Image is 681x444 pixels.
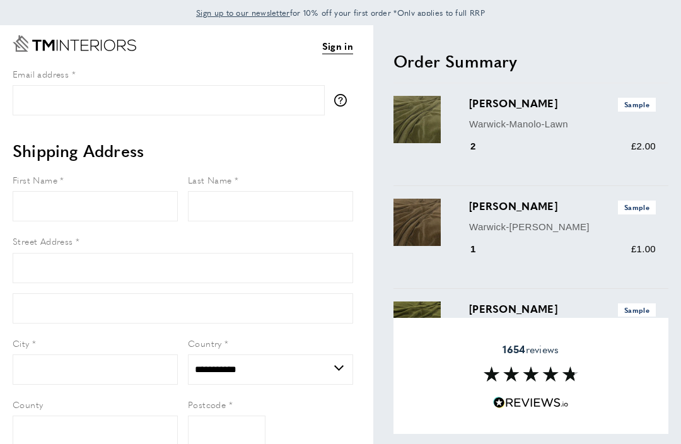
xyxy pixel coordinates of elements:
span: Last Name [188,173,232,186]
span: Email address [13,67,69,80]
img: Manolo Fennel [393,199,441,246]
h3: [PERSON_NAME] [469,301,656,317]
a: Go to Home page [13,35,136,52]
div: 1 [469,242,494,257]
span: Sample [618,201,656,214]
span: Country [188,337,222,349]
span: £2.00 [631,141,656,151]
a: Sign up to our newsletter [196,6,290,19]
h3: [PERSON_NAME] [469,96,656,111]
img: Manolo Moss [393,301,441,349]
h2: Order Summary [393,50,668,73]
span: Sample [618,98,656,111]
span: £1.00 [631,243,656,254]
img: Manolo Lawn [393,96,441,143]
span: County [13,398,43,411]
a: Sign in [322,38,353,54]
span: First Name [13,173,57,186]
img: Reviews.io 5 stars [493,397,569,409]
p: Warwick-[PERSON_NAME] [469,219,656,235]
h3: [PERSON_NAME] [469,199,656,214]
p: Warwick-Manolo-Lawn [469,117,656,132]
span: reviews [503,343,559,356]
button: More information [334,94,353,107]
h2: Shipping Address [13,139,353,162]
div: 2 [469,139,494,154]
span: for 10% off your first order *Only applies to full RRP [196,7,485,18]
strong: 1654 [503,342,525,356]
span: Street Address [13,235,73,247]
img: Reviews section [484,366,578,382]
span: Sign up to our newsletter [196,7,290,18]
span: Postcode [188,398,226,411]
span: Sample [618,303,656,317]
span: City [13,337,30,349]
